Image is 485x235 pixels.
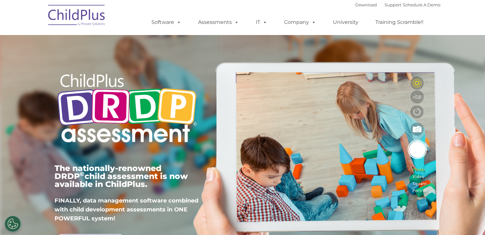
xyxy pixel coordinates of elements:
img: ChildPlus by Procare Solutions [45,0,109,32]
a: IT [249,16,274,29]
a: Software [145,16,187,29]
a: Company [278,16,322,29]
span: The nationally-renowned DRDP child assessment is now available in ChildPlus. [55,163,188,189]
font: | [355,2,440,7]
button: Cookies Settings [5,216,21,232]
img: Copyright - DRDP Logo Light [55,65,199,153]
a: Training Scramble!! [369,16,430,29]
a: Assessments [192,16,245,29]
a: Schedule A Demo [403,2,440,7]
a: Support [385,2,401,7]
a: University [327,16,365,29]
a: Download [355,2,377,7]
sup: © [80,170,85,178]
span: FINALLY, data management software combined with child development assessments in ONE POWERFUL sys... [55,197,198,222]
